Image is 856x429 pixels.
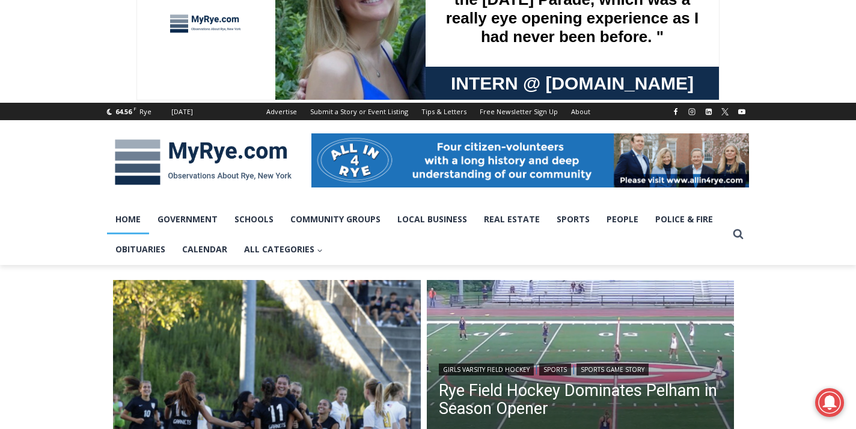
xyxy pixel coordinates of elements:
button: Child menu of All Categories [236,234,331,264]
a: Police & Fire [647,204,721,234]
nav: Secondary Navigation [260,103,597,120]
a: Government [149,204,226,234]
a: Sports Game Story [576,364,649,376]
span: F [133,105,136,112]
a: About [564,103,597,120]
a: Sports [548,204,598,234]
a: Instagram [685,105,699,119]
a: Calendar [174,234,236,264]
span: 64.56 [115,107,132,116]
button: View Search Form [727,224,749,245]
a: Open Tues. - Sun. [PHONE_NUMBER] [1,121,121,150]
a: People [598,204,647,234]
a: Rye Field Hockey Dominates Pelham in Season Opener [439,382,723,418]
a: Home [107,204,149,234]
img: All in for Rye [311,133,749,187]
div: | | [439,361,723,376]
a: X [718,105,732,119]
a: Community Groups [282,204,389,234]
a: Tips & Letters [415,103,473,120]
div: "the precise, almost orchestrated movements of cutting and assembling sushi and [PERSON_NAME] mak... [124,75,177,144]
a: Local Business [389,204,475,234]
div: "[PERSON_NAME] and I covered the [DATE] Parade, which was a really eye opening experience as I ha... [304,1,568,117]
a: YouTube [735,105,749,119]
a: Schools [226,204,282,234]
a: Linkedin [702,105,716,119]
a: Sports [539,364,571,376]
img: MyRye.com [107,131,299,193]
a: Obituaries [107,234,174,264]
a: Real Estate [475,204,548,234]
div: [DATE] [171,106,193,117]
nav: Primary Navigation [107,204,727,265]
a: Girls Varsity Field Hockey [439,364,534,376]
a: Submit a Story or Event Listing [304,103,415,120]
a: Advertise [260,103,304,120]
a: Intern @ [DOMAIN_NAME] [289,117,582,150]
div: Rye [139,106,151,117]
a: Facebook [668,105,683,119]
span: Open Tues. - Sun. [PHONE_NUMBER] [4,124,118,169]
a: Free Newsletter Sign Up [473,103,564,120]
span: Intern @ [DOMAIN_NAME] [314,120,557,147]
